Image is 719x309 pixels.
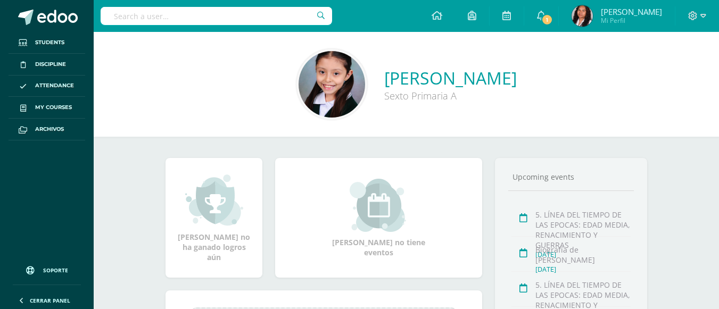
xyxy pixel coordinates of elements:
img: 0ae530dd552ef6628dad524d667869af.png [299,51,365,118]
span: Discipline [35,60,66,69]
div: [PERSON_NAME] no ha ganado logros aún [176,173,252,262]
a: Discipline [9,54,85,76]
a: Students [9,32,85,54]
a: Soporte [13,256,81,282]
div: [PERSON_NAME] no tiene eventos [326,179,432,257]
div: 5. LÍNEA DEL TIEMPO DE LAS EPOCAS: EDAD MEDIA, RENACIMIENTO Y GUERRAS [535,210,631,250]
img: c901ddd1fbd55aae9213901ba4701de9.png [572,5,593,27]
div: [DATE] [535,265,631,274]
span: Soporte [43,266,68,274]
a: Archivos [9,119,85,140]
span: Attendance [35,81,74,90]
a: My courses [9,97,85,119]
img: event_small.png [350,179,408,232]
div: Sexto Primaria A [384,89,517,102]
input: Search a user… [101,7,332,25]
span: Mi Perfil [601,16,662,25]
span: 1 [541,14,553,26]
span: Cerrar panel [30,297,70,304]
span: Students [35,38,64,47]
span: My courses [35,103,72,112]
div: Biografía de [PERSON_NAME] [535,245,631,265]
span: Archivos [35,125,64,133]
a: Attendance [9,76,85,97]
img: achievement_small.png [185,173,243,227]
a: [PERSON_NAME] [384,66,517,89]
div: Upcoming events [508,172,634,182]
span: [PERSON_NAME] [601,6,662,17]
